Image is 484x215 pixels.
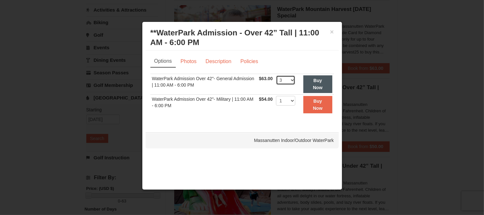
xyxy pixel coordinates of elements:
span: $54.00 [259,97,273,102]
td: WaterPark Admission Over 42"- General Admission | 11:00 AM - 6:00 PM [150,74,258,94]
button: Buy Now [303,75,332,93]
button: Buy Now [303,96,332,114]
a: Options [150,55,176,68]
a: Photos [176,55,201,68]
strong: Buy Now [313,98,323,111]
button: × [330,29,334,35]
h3: **WaterPark Admission - Over 42” Tall | 11:00 AM - 6:00 PM [150,28,334,47]
div: Massanutten Indoor/Outdoor WaterPark [146,132,339,148]
strong: Buy Now [313,78,323,90]
a: Policies [236,55,262,68]
td: WaterPark Admission Over 42"- Military | 11:00 AM - 6:00 PM [150,94,258,115]
span: $63.00 [259,76,273,81]
a: Description [201,55,235,68]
